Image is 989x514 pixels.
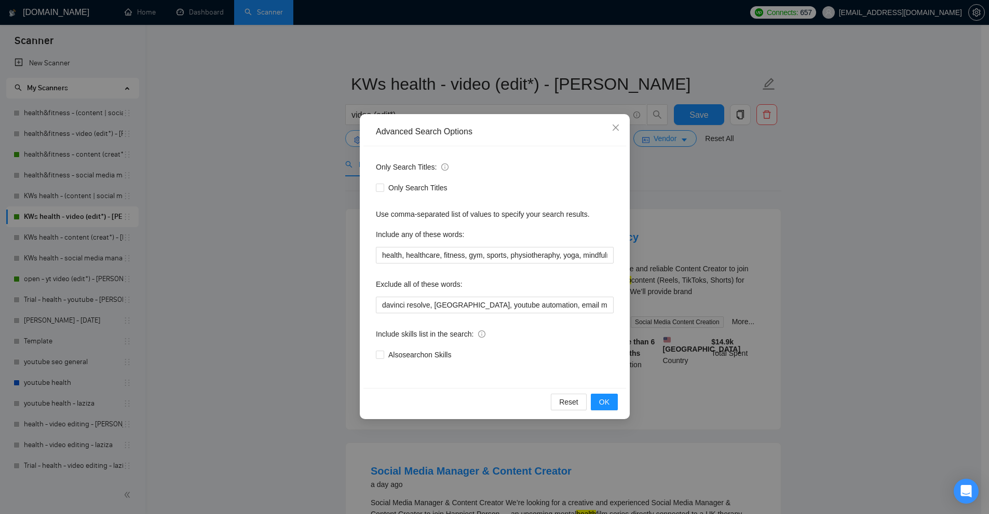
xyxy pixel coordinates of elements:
[376,226,464,243] label: Include any of these words:
[602,114,630,142] button: Close
[376,161,449,173] span: Only Search Titles:
[376,328,485,340] span: Include skills list in the search:
[590,394,617,410] button: OK
[384,349,455,360] span: Also search on Skills
[599,396,609,408] span: OK
[384,182,452,193] span: Only Search Titles
[559,396,578,408] span: Reset
[551,394,587,410] button: Reset
[478,330,485,338] span: info-circle
[441,163,449,171] span: info-circle
[612,123,620,132] span: close
[954,479,979,504] div: Open Intercom Messenger
[376,209,614,220] div: Use comma-separated list of values to specify your search results.
[376,276,463,293] label: Exclude all of these words:
[376,126,614,137] div: Advanced Search Options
